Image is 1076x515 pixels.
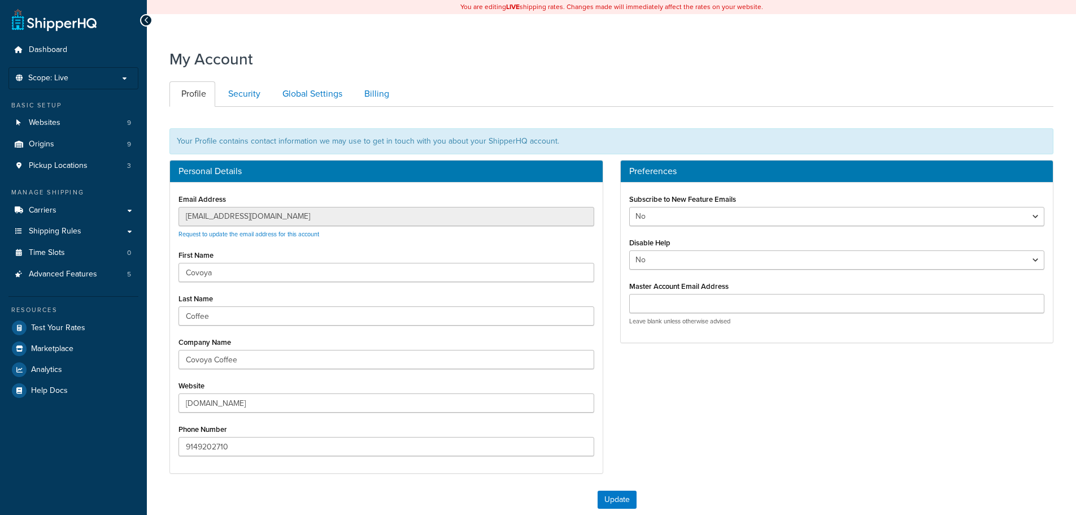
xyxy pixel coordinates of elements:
a: Analytics [8,360,138,380]
span: Time Slots [29,248,65,258]
a: Shipping Rules [8,221,138,242]
div: Your Profile contains contact information we may use to get in touch with you about your ShipperH... [169,128,1053,154]
h1: My Account [169,48,253,70]
a: Marketplace [8,339,138,359]
span: Pickup Locations [29,161,88,171]
a: Origins 9 [8,134,138,155]
label: Phone Number [178,425,227,434]
a: Advanced Features 5 [8,264,138,285]
a: ShipperHQ Home [12,8,97,31]
span: Analytics [31,365,62,375]
a: Profile [169,81,215,107]
span: Websites [29,118,60,128]
li: Pickup Locations [8,155,138,176]
span: 5 [127,270,131,279]
label: Master Account Email Address [629,282,729,291]
div: Resources [8,305,138,315]
a: Carriers [8,200,138,221]
span: Dashboard [29,45,67,55]
a: Request to update the email address for this account [178,230,319,239]
span: 0 [127,248,131,258]
span: Shipping Rules [29,227,81,236]
span: Scope: Live [28,73,68,83]
label: Email Address [178,195,226,204]
span: Marketplace [31,344,73,354]
span: Test Your Rates [31,323,85,333]
h3: Personal Details [178,166,594,176]
h3: Preferences [629,166,1045,176]
label: First Name [178,251,214,259]
a: Global Settings [271,81,351,107]
label: Subscribe to New Feature Emails [629,195,736,204]
label: Last Name [178,295,213,303]
li: Origins [8,134,138,155]
span: Advanced Features [29,270,97,279]
li: Websites [8,112,138,133]
div: Manage Shipping [8,188,138,197]
span: Carriers [29,206,56,215]
a: Websites 9 [8,112,138,133]
label: Company Name [178,338,231,347]
b: LIVE [506,2,520,12]
label: Disable Help [629,239,670,247]
label: Website [178,382,204,390]
li: Advanced Features [8,264,138,285]
a: Pickup Locations 3 [8,155,138,176]
a: Dashboard [8,40,138,60]
span: 9 [127,118,131,128]
a: Help Docs [8,380,138,401]
span: 3 [127,161,131,171]
span: Origins [29,140,54,149]
p: Leave blank unless otherwise advised [629,317,1045,326]
span: Help Docs [31,386,68,396]
a: Billing [352,81,398,107]
a: Test Your Rates [8,318,138,338]
div: Basic Setup [8,101,138,110]
a: Time Slots 0 [8,243,138,263]
button: Update [598,491,637,509]
span: 9 [127,140,131,149]
a: Security [216,81,269,107]
li: Time Slots [8,243,138,263]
